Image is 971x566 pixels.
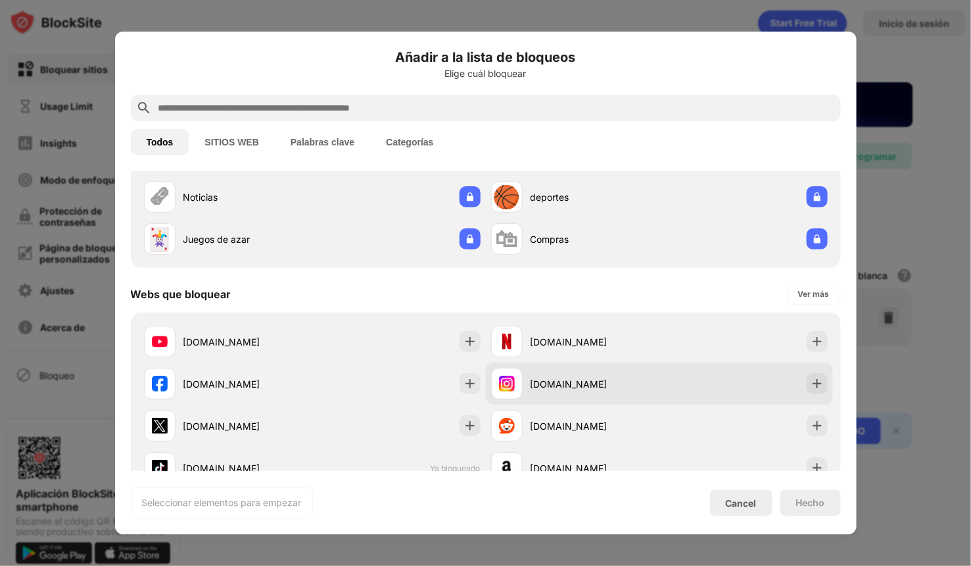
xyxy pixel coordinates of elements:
[152,376,168,392] img: favicons
[531,461,659,475] div: [DOMAIN_NAME]
[531,377,659,391] div: [DOMAIN_NAME]
[131,129,189,155] button: Todos
[131,68,841,79] div: Elige cuál bloquear
[499,376,515,392] img: favicons
[798,288,830,301] div: Ver más
[183,377,312,391] div: [DOMAIN_NAME]
[183,190,312,204] div: Noticias
[499,418,515,434] img: favicons
[183,335,312,349] div: [DOMAIN_NAME]
[136,100,152,116] img: search.svg
[531,335,659,349] div: [DOMAIN_NAME]
[499,334,515,349] img: favicons
[496,226,518,253] div: 🛍
[531,232,659,246] div: Compras
[499,460,515,476] img: favicons
[152,418,168,434] img: favicons
[152,460,168,476] img: favicons
[142,496,302,509] div: Seleccionar elementos para empezar
[431,463,481,473] span: Ya bloqueado
[275,129,370,155] button: Palabras clave
[370,129,449,155] button: Categorías
[152,334,168,349] img: favicons
[149,184,171,211] div: 🗞
[531,190,659,204] div: deportes
[131,288,231,301] div: Webs que bloquear
[531,419,659,433] div: [DOMAIN_NAME]
[183,461,312,475] div: [DOMAIN_NAME]
[493,184,521,211] div: 🏀
[726,498,757,509] div: Cancel
[796,498,825,508] div: Hecho
[131,47,841,67] h6: Añadir a la lista de bloqueos
[189,129,274,155] button: SITIOS WEB
[146,226,174,253] div: 🃏
[183,419,312,433] div: [DOMAIN_NAME]
[183,232,312,246] div: Juegos de azar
